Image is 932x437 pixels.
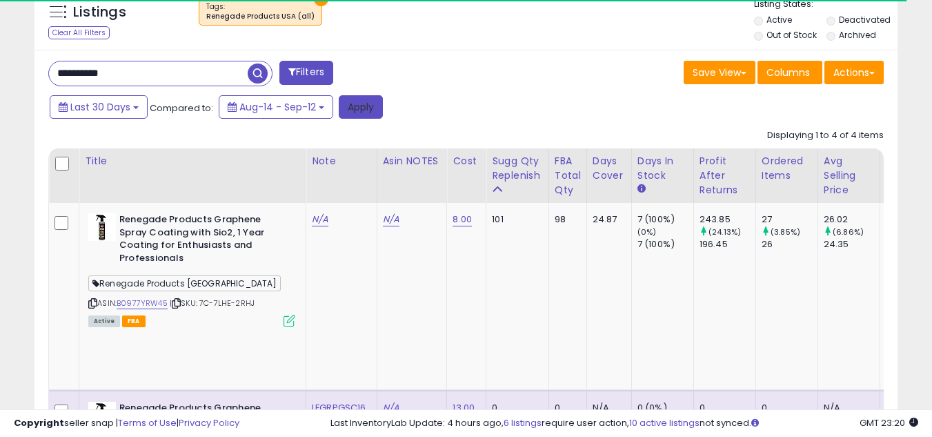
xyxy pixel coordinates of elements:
div: Days In Stock [637,154,688,183]
div: 26.02 [824,213,880,226]
div: seller snap | | [14,417,239,430]
div: Asin NOTES [383,154,442,168]
small: (24.13%) [708,226,741,237]
label: Archived [839,29,876,41]
b: Renegade Products Graphene Spray Coating with Sio2, 1 Year Coating for Enthusiasts and Professionals [119,213,287,268]
img: 41krIkiIrzS._SL40_.jpg [88,213,116,241]
button: Actions [824,61,884,84]
div: Avg Selling Price [824,154,874,197]
span: 2025-10-13 23:20 GMT [860,416,918,429]
div: 26 [762,238,817,251]
div: Ordered Items [762,154,812,183]
button: Last 30 Days [50,95,148,119]
span: Compared to: [150,101,213,115]
small: (6.86%) [833,226,864,237]
div: 101 [492,213,538,226]
th: CSV column name: cust_attr_1_ Asin NOTES [377,148,447,203]
a: N/A [312,213,328,226]
h5: Listings [73,3,126,22]
div: Days Cover [593,154,626,183]
div: 7 (100%) [637,238,693,251]
span: All listings currently available for purchase on Amazon [88,315,120,327]
div: 98 [555,213,576,226]
small: Days In Stock. [637,183,646,195]
span: | SKU: 7C-7LHE-2RHJ [170,298,255,309]
label: Out of Stock [766,29,817,41]
div: 243.85 [700,213,755,226]
a: Privacy Policy [179,416,239,429]
label: Active [766,14,792,26]
div: Sugg Qty Replenish [492,154,543,183]
a: Terms of Use [118,416,177,429]
button: Aug-14 - Sep-12 [219,95,333,119]
div: Renegade Products USA (all) [206,12,315,21]
div: Last InventoryLab Update: 4 hours ago, require user action, not synced. [330,417,918,430]
span: FBA [122,315,146,327]
a: 10 active listings [629,416,700,429]
small: (0%) [637,226,657,237]
span: Last 30 Days [70,100,130,114]
th: Please note that this number is a calculation based on your required days of coverage and your ve... [486,148,549,203]
div: 24.87 [593,213,621,226]
button: Apply [339,95,383,119]
button: Filters [279,61,333,85]
button: Save View [684,61,755,84]
span: Aug-14 - Sep-12 [239,100,316,114]
div: Cost [453,154,480,168]
a: 8.00 [453,213,472,226]
small: (3.85%) [771,226,800,237]
div: Clear All Filters [48,26,110,39]
div: Displaying 1 to 4 of 4 items [767,129,884,142]
div: ASIN: [88,213,295,325]
div: FBA Total Qty [555,154,581,197]
span: Tags : [206,1,315,22]
div: 7 (100%) [637,213,693,226]
div: 24.35 [824,238,880,251]
button: Columns [757,61,822,84]
div: 196.45 [700,238,755,251]
a: B0977YRW45 [117,298,168,309]
strong: Copyright [14,416,64,429]
a: 6 listings [504,416,542,429]
div: Title [85,154,300,168]
span: Columns [766,66,810,79]
label: Deactivated [839,14,891,26]
span: Renegade Products [GEOGRAPHIC_DATA] [88,275,281,291]
div: 27 [762,213,817,226]
div: Note [312,154,371,168]
a: N/A [383,213,399,226]
div: Profit After Returns [700,154,750,197]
